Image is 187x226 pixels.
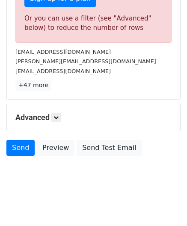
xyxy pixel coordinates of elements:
[15,113,172,122] h5: Advanced
[15,68,111,74] small: [EMAIL_ADDRESS][DOMAIN_NAME]
[77,140,142,156] a: Send Test Email
[6,140,35,156] a: Send
[37,140,74,156] a: Preview
[15,58,156,65] small: [PERSON_NAME][EMAIL_ADDRESS][DOMAIN_NAME]
[24,14,163,33] div: Or you can use a filter (see "Advanced" below) to reduce the number of rows
[15,80,51,91] a: +47 more
[15,49,111,55] small: [EMAIL_ADDRESS][DOMAIN_NAME]
[144,185,187,226] iframe: Chat Widget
